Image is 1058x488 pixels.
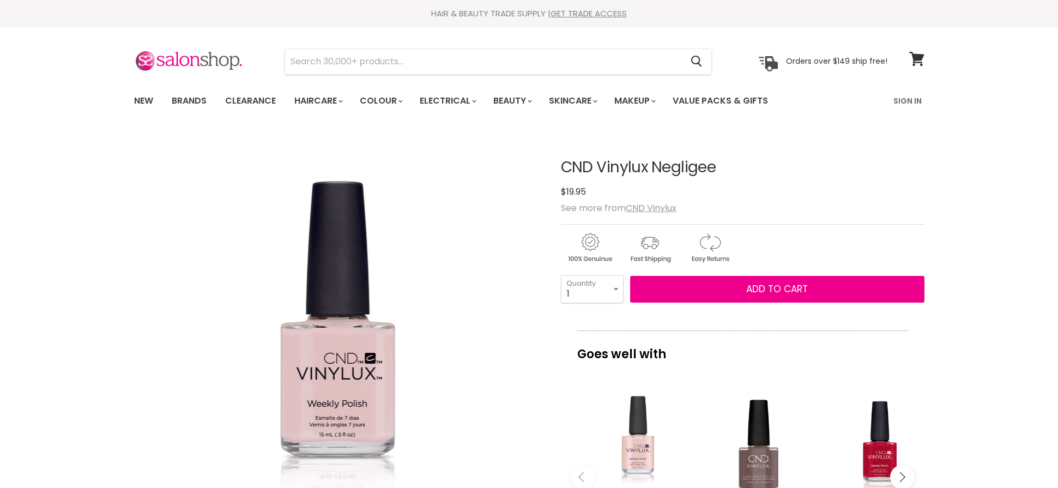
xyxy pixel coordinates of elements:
span: See more from [561,202,676,214]
button: Add to cart [630,276,924,303]
form: Product [285,49,712,75]
a: Brands [164,89,215,112]
a: Clearance [217,89,284,112]
a: Electrical [412,89,483,112]
button: Search [682,49,711,74]
iframe: Gorgias live chat messenger [1003,437,1047,477]
p: Orders over $149 ship free! [786,56,887,66]
a: Value Packs & Gifts [664,89,776,112]
span: Add to cart [746,282,808,296]
a: Sign In [887,89,928,112]
p: Goes well with [577,330,908,366]
img: shipping.gif [621,231,679,264]
img: genuine.gif [561,231,619,264]
a: Skincare [541,89,604,112]
a: GET TRADE ACCESS [551,8,627,19]
nav: Main [120,85,938,117]
input: Search [285,49,682,74]
select: Quantity [561,275,624,303]
ul: Main menu [126,85,832,117]
a: New [126,89,161,112]
a: Haircare [286,89,349,112]
h1: CND Vinylux Negligee [561,159,924,176]
a: CND Vinylux [626,202,676,214]
img: returns.gif [681,231,739,264]
span: $19.95 [561,185,586,198]
a: Colour [352,89,409,112]
div: HAIR & BEAUTY TRADE SUPPLY | [120,8,938,19]
a: Beauty [485,89,539,112]
a: Makeup [606,89,662,112]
